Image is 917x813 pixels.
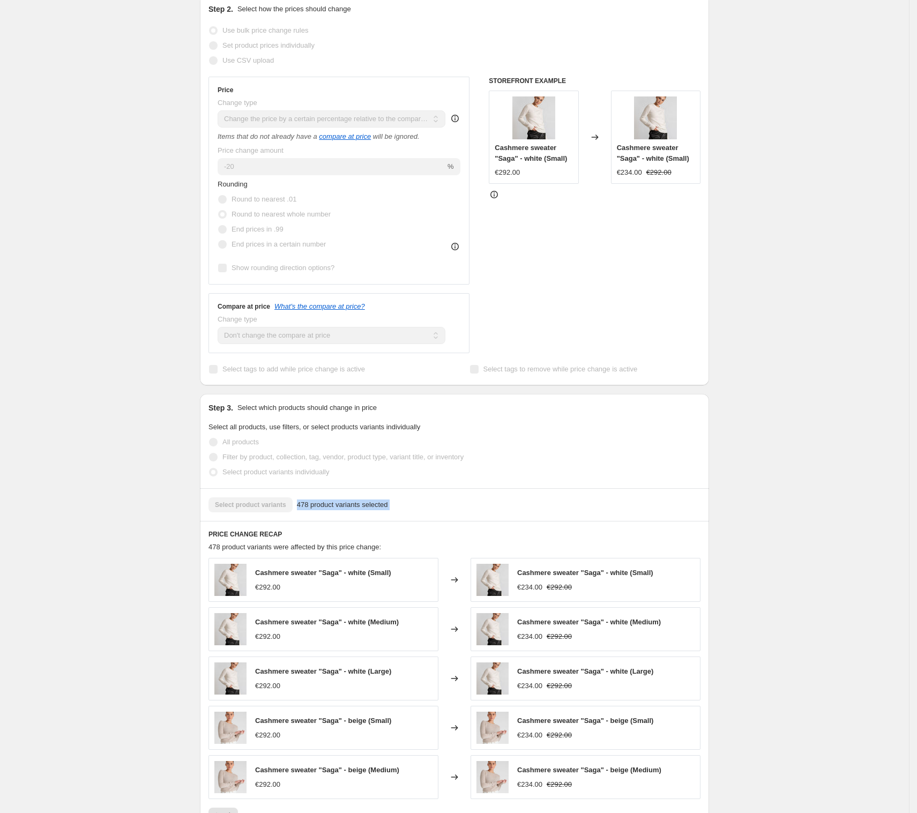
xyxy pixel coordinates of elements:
[208,543,381,551] span: 478 product variants were affected by this price change:
[450,113,460,124] div: help
[476,613,509,645] img: Cashmere_sweater_Fluffy_love_white_2_80x.jpg
[214,662,247,695] img: Cashmere_sweater_Fluffy_love_white_2_80x.jpg
[517,569,653,577] span: Cashmere sweater "Saga" - white (Small)
[517,779,542,790] div: €234.00
[517,766,661,774] span: Cashmere sweater "Saga" - beige (Medium)
[547,582,572,593] strike: €292.00
[222,453,464,461] span: Filter by product, collection, tag, vendor, product type, variant title, or inventory
[222,365,365,373] span: Select tags to add while price change is active
[547,681,572,691] strike: €292.00
[274,302,365,310] button: What's the compare at price?
[547,730,572,741] strike: €292.00
[218,302,270,311] h3: Compare at price
[517,582,542,593] div: €234.00
[222,41,315,49] span: Set product prices individually
[214,564,247,596] img: Cashmere_sweater_Fluffy_love_white_2_80x.jpg
[218,99,257,107] span: Change type
[208,530,700,539] h6: PRICE CHANGE RECAP
[495,167,520,178] div: €292.00
[517,618,661,626] span: Cashmere sweater "Saga" - white (Medium)
[547,779,572,790] strike: €292.00
[255,681,280,691] div: €292.00
[214,613,247,645] img: Cashmere_sweater_Fluffy_love_white_2_80x.jpg
[222,468,329,476] span: Select product variants individually
[208,402,233,413] h2: Step 3.
[218,180,248,188] span: Rounding
[476,761,509,793] img: cashmere-sweater-saga-beige-z_80x.jpg
[232,264,334,272] span: Show rounding direction options?
[222,438,259,446] span: All products
[476,712,509,744] img: cashmere-sweater-saga-beige-z_80x.jpg
[617,144,689,162] span: Cashmere sweater "Saga" - white (Small)
[547,631,572,642] strike: €292.00
[297,499,388,510] span: 478 product variants selected
[214,761,247,793] img: cashmere-sweater-saga-beige-z_80x.jpg
[495,144,567,162] span: Cashmere sweater "Saga" - white (Small)
[517,730,542,741] div: €234.00
[255,766,399,774] span: Cashmere sweater "Saga" - beige (Medium)
[232,225,284,233] span: End prices in .99
[232,195,296,203] span: Round to nearest .01
[232,240,326,248] span: End prices in a certain number
[255,618,399,626] span: Cashmere sweater "Saga" - white (Medium)
[255,582,280,593] div: €292.00
[218,146,284,154] span: Price change amount
[237,402,377,413] p: Select which products should change in price
[255,569,391,577] span: Cashmere sweater "Saga" - white (Small)
[218,86,233,94] h3: Price
[646,167,672,178] strike: €292.00
[373,132,420,140] i: will be ignored.
[517,717,653,725] span: Cashmere sweater "Saga" - beige (Small)
[237,4,351,14] p: Select how the prices should change
[222,26,308,34] span: Use bulk price change rules
[232,210,331,218] span: Round to nearest whole number
[489,77,700,85] h6: STOREFRONT EXAMPLE
[617,167,642,178] div: €234.00
[476,564,509,596] img: Cashmere_sweater_Fluffy_love_white_2_80x.jpg
[208,423,420,431] span: Select all products, use filters, or select products variants individually
[483,365,638,373] span: Select tags to remove while price change is active
[255,779,280,790] div: €292.00
[255,631,280,642] div: €292.00
[255,717,391,725] span: Cashmere sweater "Saga" - beige (Small)
[222,56,274,64] span: Use CSV upload
[634,96,677,139] img: Cashmere_sweater_Fluffy_love_white_2_80x.jpg
[208,4,233,14] h2: Step 2.
[218,132,317,140] i: Items that do not already have a
[214,712,247,744] img: cashmere-sweater-saga-beige-z_80x.jpg
[448,162,454,170] span: %
[319,132,371,140] button: compare at price
[512,96,555,139] img: Cashmere_sweater_Fluffy_love_white_2_80x.jpg
[218,158,445,175] input: -20
[218,315,257,323] span: Change type
[517,667,653,675] span: Cashmere sweater "Saga" - white (Large)
[255,730,280,741] div: €292.00
[476,662,509,695] img: Cashmere_sweater_Fluffy_love_white_2_80x.jpg
[517,681,542,691] div: €234.00
[255,667,391,675] span: Cashmere sweater "Saga" - white (Large)
[517,631,542,642] div: €234.00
